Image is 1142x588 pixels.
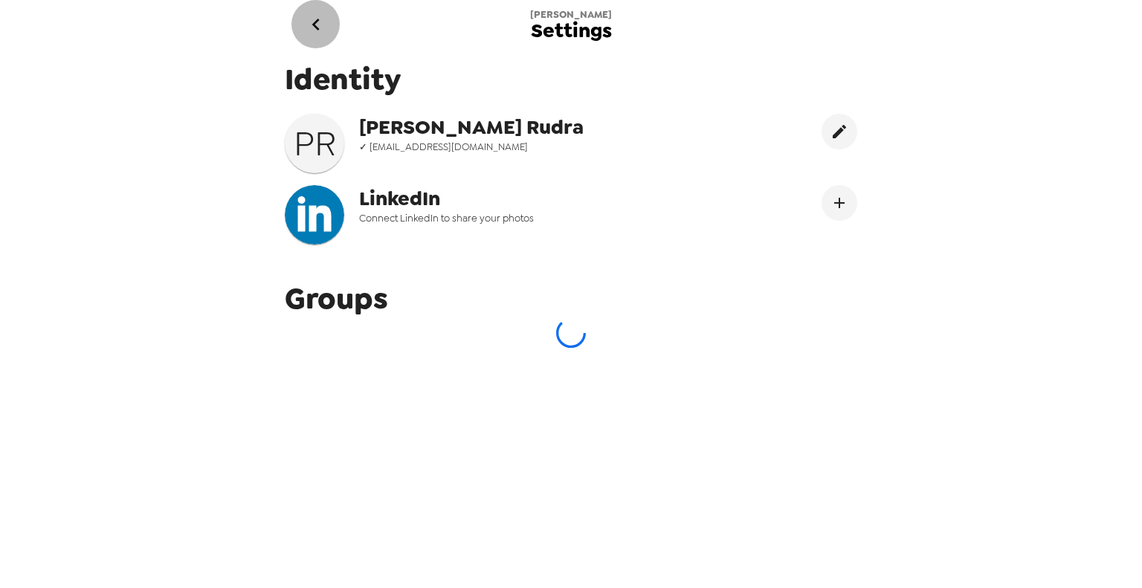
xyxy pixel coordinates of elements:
[822,185,857,221] button: Connect LinekdIn
[359,140,659,153] span: ✓ [EMAIL_ADDRESS][DOMAIN_NAME]
[285,59,857,99] span: Identity
[285,279,388,318] span: Groups
[822,114,857,149] button: edit
[530,8,612,21] span: [PERSON_NAME]
[285,123,344,164] h3: P R
[359,212,659,224] span: Connect LinkedIn to share your photos
[285,185,344,245] img: headshotImg
[359,114,659,140] span: [PERSON_NAME] Rudra
[531,21,612,41] span: Settings
[359,185,659,212] span: LinkedIn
